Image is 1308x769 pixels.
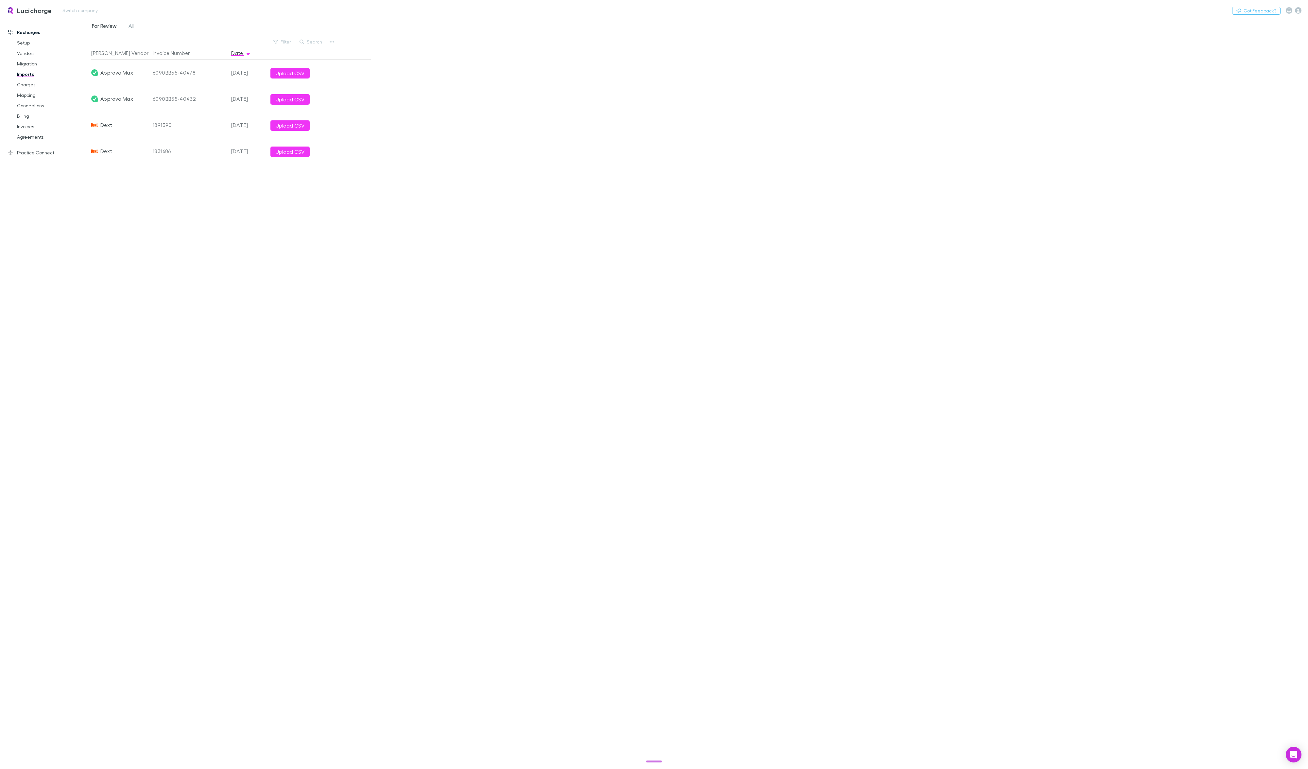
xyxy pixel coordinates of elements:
a: Charges [10,79,96,90]
img: ApprovalMax's Logo [91,69,98,76]
button: Upload CSV [270,68,310,79]
div: 6090BB55-40478 [153,60,226,86]
button: Invoice Number [153,46,198,60]
button: Search [296,38,326,46]
a: Migration [10,59,96,69]
button: Upload CSV [270,120,310,131]
span: ApprovalMax [100,60,133,86]
span: Dext [100,112,112,138]
a: Billing [10,111,96,121]
div: [DATE] [229,60,268,86]
button: Filter [270,38,295,46]
a: Mapping [10,90,96,100]
div: [DATE] [229,138,268,164]
a: Invoices [10,121,96,132]
div: 1831686 [153,138,226,164]
div: 1891390 [153,112,226,138]
button: Date [231,46,251,60]
div: [DATE] [229,86,268,112]
img: Dext's Logo [91,122,98,128]
div: Open Intercom Messenger [1286,747,1301,762]
button: Upload CSV [270,94,310,105]
span: Dext [100,138,112,164]
a: Vendors [10,48,96,59]
img: ApprovalMax's Logo [91,96,98,102]
a: Recharges [1,27,96,38]
button: [PERSON_NAME] Vendor [91,46,156,60]
span: For Review [92,23,117,31]
div: 6090BB55-40432 [153,86,226,112]
img: Dext's Logo [91,148,98,154]
h3: Lucicharge [17,7,52,14]
img: Lucicharge's Logo [7,7,14,14]
a: Lucicharge [3,3,56,18]
a: Practice Connect [1,148,96,158]
a: Agreements [10,132,96,142]
a: Connections [10,100,96,111]
div: [DATE] [229,112,268,138]
a: Imports [10,69,96,79]
span: All [129,23,134,31]
button: Switch company [59,7,102,14]
button: Upload CSV [270,147,310,157]
a: Setup [10,38,96,48]
button: Got Feedback? [1232,7,1281,15]
span: ApprovalMax [100,86,133,112]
